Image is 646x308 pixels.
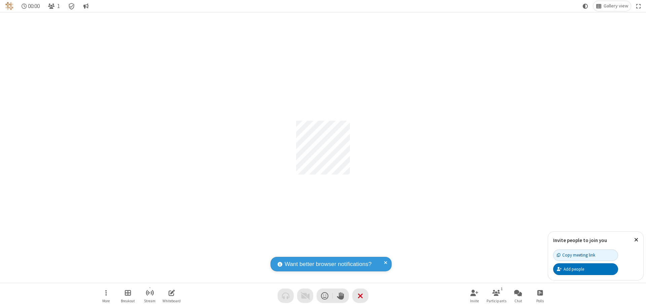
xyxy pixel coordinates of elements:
[96,286,116,305] button: Open menu
[161,286,182,305] button: Open shared whiteboard
[333,288,349,303] button: Raise hand
[536,299,544,303] span: Polls
[634,1,644,11] button: Fullscreen
[297,288,313,303] button: Video
[593,1,631,11] button: Change layout
[121,299,135,303] span: Breakout
[140,286,160,305] button: Start streaming
[553,263,618,275] button: Add people
[65,1,78,11] div: Meeting details Encryption enabled
[80,1,91,11] button: Conversation
[470,299,479,303] span: Invite
[45,1,63,11] button: Open participant list
[580,1,591,11] button: Using system theme
[118,286,138,305] button: Manage Breakout Rooms
[57,3,60,9] span: 1
[553,237,607,243] label: Invite people to join you
[499,286,505,292] div: 1
[5,2,13,10] img: QA Selenium DO NOT DELETE OR CHANGE
[278,288,294,303] button: Audio problem - check your Internet connection or call by phone
[604,3,628,9] span: Gallery view
[557,252,595,258] div: Copy meeting link
[486,286,506,305] button: Open participant list
[464,286,485,305] button: Invite participants (⌘+Shift+I)
[144,299,155,303] span: Stream
[285,260,371,269] span: Want better browser notifications?
[629,232,643,248] button: Close popover
[163,299,181,303] span: Whiteboard
[28,3,40,9] span: 00:00
[508,286,528,305] button: Open chat
[514,299,522,303] span: Chat
[317,288,333,303] button: Send a reaction
[553,249,618,261] button: Copy meeting link
[487,299,506,303] span: Participants
[352,288,368,303] button: End or leave meeting
[19,1,43,11] div: Timer
[102,299,110,303] span: More
[530,286,550,305] button: Open poll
